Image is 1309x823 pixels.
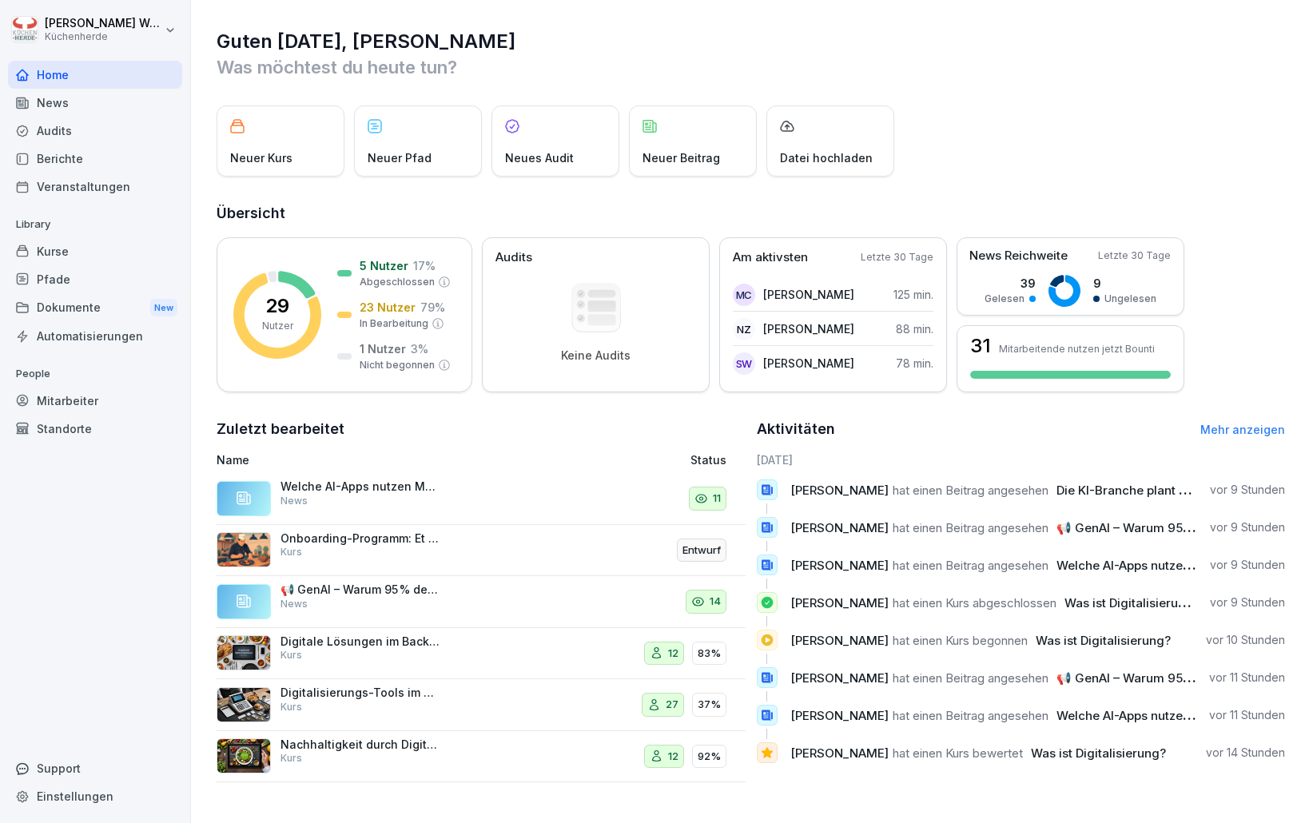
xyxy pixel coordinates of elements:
p: Datei hochladen [780,149,873,166]
p: Was möchtest du heute tun? [217,54,1285,80]
p: 79 % [420,299,445,316]
a: Mitarbeiter [8,387,182,415]
p: Keine Audits [561,348,631,363]
a: Digitalisierungs-Tools im GästebereichKurs2737% [217,679,746,731]
div: Support [8,754,182,782]
p: Nachhaltigkeit durch Digitalisierung in der Gastronomie [280,738,440,752]
p: vor 10 Stunden [1206,632,1285,648]
a: Onboarding-Programm: Et Jeföhl – Kölsche Küche neu gedachtKursEntwurf [217,525,746,577]
a: Einstellungen [8,782,182,810]
span: [PERSON_NAME] [790,520,889,535]
p: vor 9 Stunden [1210,557,1285,573]
p: 39 [985,275,1036,292]
p: In Bearbeitung [360,316,428,331]
span: [PERSON_NAME] [790,745,889,761]
a: Automatisierungen [8,322,182,350]
a: 📢 GenAI – Warum 95 % der Unternehmen scheitern (und wie du es besser machst) Ein aktueller Berich... [217,576,746,628]
p: [PERSON_NAME] Wessel [45,17,161,30]
p: 29 [265,296,289,316]
h3: 31 [970,336,991,356]
span: hat einen Beitrag angesehen [893,670,1048,686]
p: vor 14 Stunden [1206,745,1285,761]
a: Kurse [8,237,182,265]
p: 88 min. [896,320,933,337]
p: Letzte 30 Tage [861,250,933,264]
div: Home [8,61,182,89]
p: Küchenherde [45,31,161,42]
p: [PERSON_NAME] [763,286,854,303]
p: Entwurf [682,543,721,559]
span: hat einen Kurs bewertet [893,745,1023,761]
p: Neues Audit [505,149,574,166]
p: 12 [668,749,678,765]
p: [PERSON_NAME] [763,320,854,337]
p: Welche AI-Apps nutzen Menschen wirklich? Der aktuelle Halbjahresreport von a16z bringt es auf den... [280,479,440,494]
div: SW [733,352,755,375]
p: 27 [666,697,678,713]
p: Mitarbeitende nutzen jetzt Bounti [999,343,1155,355]
span: hat einen Kurs abgeschlossen [893,595,1056,610]
p: 📢 GenAI – Warum 95 % der Unternehmen scheitern (und wie du es besser machst) Ein aktueller Berich... [280,582,440,597]
div: Dokumente [8,293,182,323]
img: xu6l737wakikim15m16l3o4n.png [217,532,271,567]
div: New [150,299,177,317]
p: 83% [698,646,721,662]
img: hdwdeme71ehhejono79v574m.png [217,635,271,670]
p: vor 9 Stunden [1210,594,1285,610]
span: hat einen Beitrag angesehen [893,520,1048,535]
p: Kurs [280,648,302,662]
p: Digitale Lösungen im Backoffice, Produktion und Mitarbeiter [280,634,440,649]
p: Library [8,212,182,237]
p: vor 9 Stunden [1210,519,1285,535]
span: [PERSON_NAME] [790,483,889,498]
p: Digitalisierungs-Tools im Gästebereich [280,686,440,700]
span: hat einen Kurs begonnen [893,633,1028,648]
img: b4v4bxp9jqg7hrh1pj61uj98.png [217,738,271,773]
a: Mehr anzeigen [1200,423,1285,436]
p: 1 Nutzer [360,340,406,357]
p: 11 [713,491,721,507]
p: 125 min. [893,286,933,303]
a: Standorte [8,415,182,443]
a: DokumenteNew [8,293,182,323]
p: vor 9 Stunden [1210,482,1285,498]
p: News [280,597,308,611]
p: Neuer Kurs [230,149,292,166]
span: [PERSON_NAME] [790,670,889,686]
p: Name [217,451,543,468]
p: vor 11 Stunden [1209,707,1285,723]
p: Neuer Beitrag [643,149,720,166]
p: Ungelesen [1104,292,1156,306]
p: [PERSON_NAME] [763,355,854,372]
span: [PERSON_NAME] [790,708,889,723]
span: hat einen Beitrag angesehen [893,558,1048,573]
p: 14 [710,594,721,610]
img: u5o6hwt2vfcozzv2rxj2ipth.png [217,687,271,722]
a: Pfade [8,265,182,293]
p: Status [690,451,726,468]
p: 12 [668,646,678,662]
span: [PERSON_NAME] [790,595,889,610]
span: Was ist Digitalisierung? [1031,745,1166,761]
p: 37% [698,697,721,713]
span: [PERSON_NAME] [790,558,889,573]
p: People [8,361,182,387]
a: Berichte [8,145,182,173]
p: 5 Nutzer [360,257,408,274]
h2: Übersicht [217,202,1285,225]
p: Neuer Pfad [368,149,432,166]
h2: Aktivitäten [757,418,835,440]
h1: Guten [DATE], [PERSON_NAME] [217,29,1285,54]
div: NZ [733,318,755,340]
span: Was ist Digitalisierung? [1036,633,1171,648]
span: [PERSON_NAME] [790,633,889,648]
p: Letzte 30 Tage [1098,248,1171,263]
div: MC [733,284,755,306]
p: Nicht begonnen [360,358,435,372]
a: Veranstaltungen [8,173,182,201]
p: Gelesen [985,292,1025,306]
